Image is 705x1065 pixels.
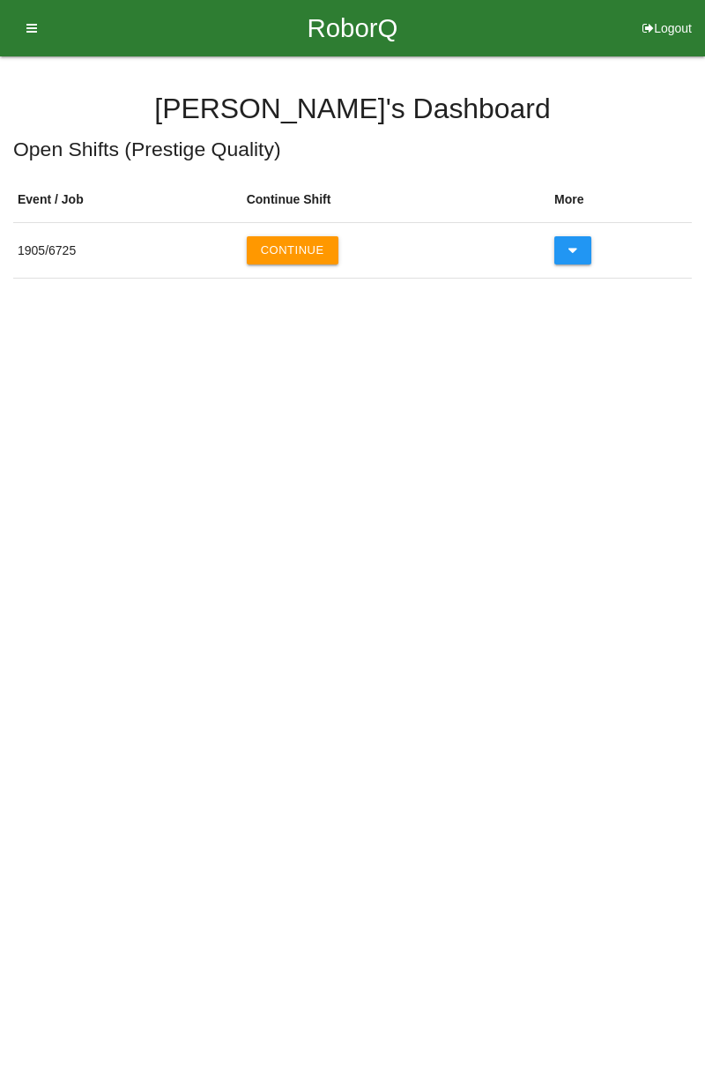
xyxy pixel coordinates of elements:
[13,223,242,279] td: 1905 / 6725
[550,177,692,223] th: More
[242,177,550,223] th: Continue Shift
[13,93,692,124] h4: [PERSON_NAME] 's Dashboard
[13,177,242,223] th: Event / Job
[13,138,692,160] h5: Open Shifts ( Prestige Quality )
[247,236,338,264] button: Continue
